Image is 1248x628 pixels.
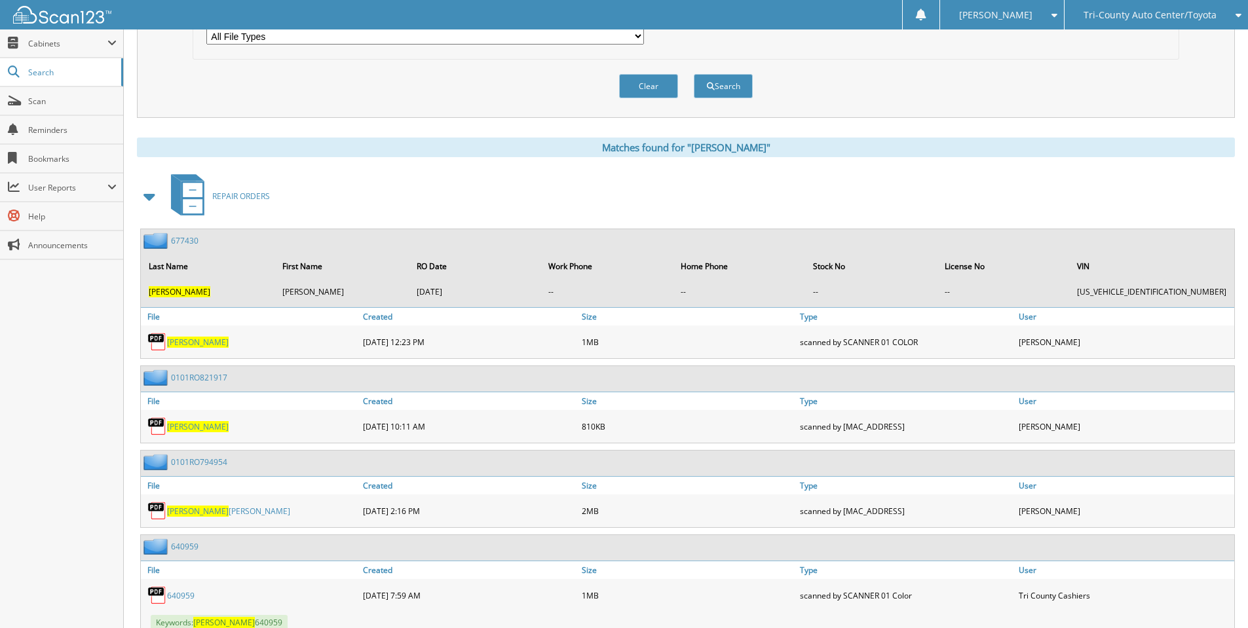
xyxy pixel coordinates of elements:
[797,329,1015,355] div: scanned by SCANNER 01 COLOR
[143,538,171,555] img: folder2.png
[143,232,171,249] img: folder2.png
[1015,582,1234,608] div: Tri County Cashiers
[410,281,541,303] td: [DATE]
[1015,477,1234,494] a: User
[674,253,805,280] th: Home Phone
[578,561,797,579] a: Size
[167,337,229,348] a: [PERSON_NAME]
[137,138,1235,157] div: Matches found for "[PERSON_NAME]"
[542,253,673,280] th: Work Phone
[1015,413,1234,439] div: [PERSON_NAME]
[410,253,541,280] th: RO Date
[147,416,167,436] img: PDF.png
[193,617,255,628] span: [PERSON_NAME]
[171,456,227,468] a: 0101RO794954
[806,281,937,303] td: --
[1015,561,1234,579] a: User
[143,369,171,386] img: folder2.png
[143,454,171,470] img: folder2.png
[28,67,115,78] span: Search
[28,182,107,193] span: User Reports
[674,281,805,303] td: --
[28,38,107,49] span: Cabinets
[141,477,360,494] a: File
[360,308,578,325] a: Created
[1084,11,1217,19] span: Tri-County Auto Center/Toyota
[147,332,167,352] img: PDF.png
[806,253,937,280] th: Stock No
[797,582,1015,608] div: scanned by SCANNER 01 Color
[797,498,1015,524] div: scanned by [MAC_ADDRESS]
[163,170,270,222] a: REPAIR ORDERS
[578,413,797,439] div: 810KB
[578,308,797,325] a: Size
[147,501,167,521] img: PDF.png
[1015,329,1234,355] div: [PERSON_NAME]
[167,506,290,517] a: [PERSON_NAME][PERSON_NAME]
[797,561,1015,579] a: Type
[1015,308,1234,325] a: User
[578,477,797,494] a: Size
[212,191,270,202] span: REPAIR ORDERS
[938,281,1069,303] td: --
[360,413,578,439] div: [DATE] 10:11 AM
[276,281,408,303] td: [PERSON_NAME]
[360,477,578,494] a: Created
[13,6,111,24] img: scan123-logo-white.svg
[142,253,274,280] th: Last Name
[1070,253,1233,280] th: VIN
[141,308,360,325] a: File
[1182,565,1248,628] iframe: Chat Widget
[578,582,797,608] div: 1MB
[167,421,229,432] a: [PERSON_NAME]
[360,498,578,524] div: [DATE] 2:16 PM
[1015,498,1234,524] div: [PERSON_NAME]
[171,235,199,246] a: 677430
[167,506,229,517] span: [PERSON_NAME]
[149,286,210,297] span: [PERSON_NAME]
[1015,392,1234,410] a: User
[694,74,753,98] button: Search
[578,329,797,355] div: 1MB
[141,392,360,410] a: File
[360,582,578,608] div: [DATE] 7:59 AM
[959,11,1032,19] span: [PERSON_NAME]
[171,541,199,552] a: 640959
[797,413,1015,439] div: scanned by [MAC_ADDRESS]
[797,477,1015,494] a: Type
[938,253,1069,280] th: License No
[167,590,195,601] a: 640959
[542,281,673,303] td: --
[147,585,167,605] img: PDF.png
[28,153,117,164] span: Bookmarks
[276,253,408,280] th: First Name
[28,211,117,222] span: Help
[1070,281,1233,303] td: [US_VEHICLE_IDENTIFICATION_NUMBER]
[578,498,797,524] div: 2MB
[797,308,1015,325] a: Type
[797,392,1015,410] a: Type
[28,124,117,136] span: Reminders
[360,392,578,410] a: Created
[619,74,678,98] button: Clear
[360,561,578,579] a: Created
[171,372,227,383] a: 0101RO821917
[141,561,360,579] a: File
[360,329,578,355] div: [DATE] 12:23 PM
[578,392,797,410] a: Size
[28,96,117,107] span: Scan
[28,240,117,251] span: Announcements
